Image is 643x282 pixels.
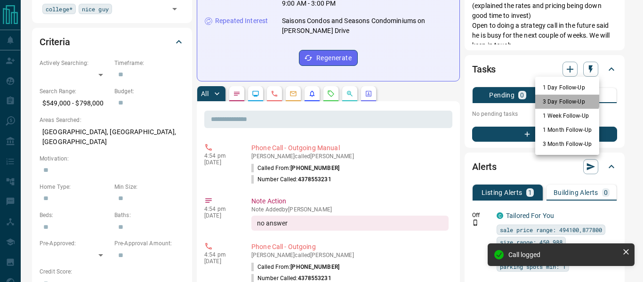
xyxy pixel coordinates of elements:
div: Call logged [508,251,619,258]
li: 3 Month Follow-Up [535,137,599,151]
li: 3 Day Follow-Up [535,95,599,109]
li: 1 Week Follow-Up [535,109,599,123]
li: 1 Day Follow-Up [535,81,599,95]
li: 1 Month Follow-Up [535,123,599,137]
